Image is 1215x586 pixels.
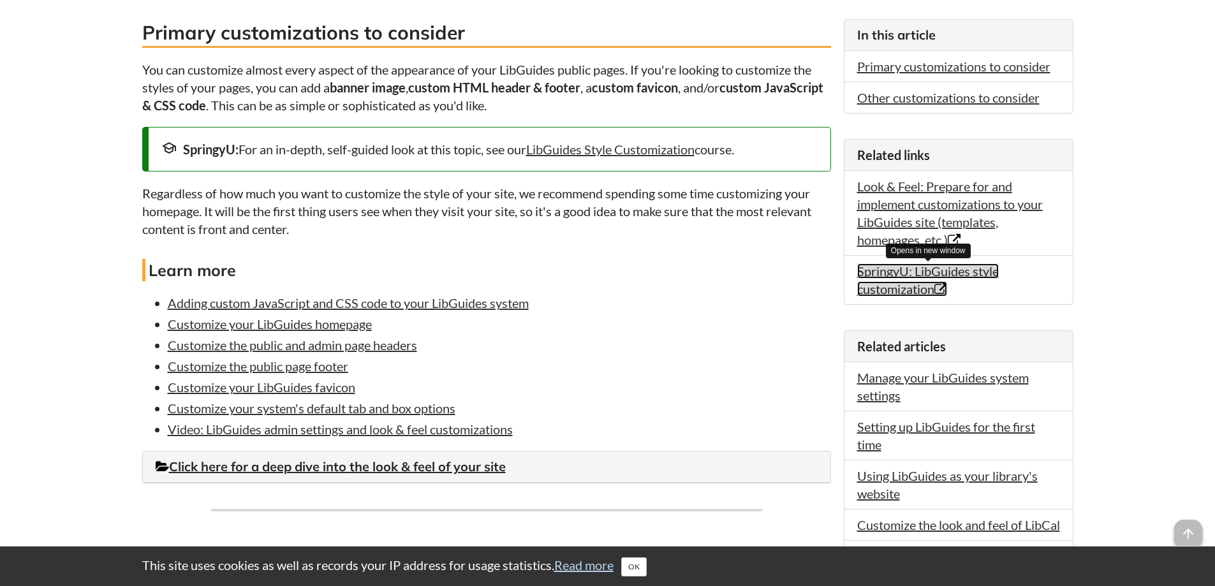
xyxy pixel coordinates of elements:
[129,556,1086,576] div: This site uses cookies as well as records your IP address for usage statistics.
[161,140,818,158] div: For an in-depth, self-guided look at this topic, see our course.
[142,259,831,281] h4: Learn more
[142,543,831,572] h3: Other customizations to consider
[1174,521,1202,536] a: arrow_upward
[857,517,1060,532] a: Customize the look and feel of LibCal
[168,379,355,395] a: Customize your LibGuides favicon
[592,80,678,95] strong: custom favicon
[408,80,580,95] strong: custom HTML header & footer
[857,26,1060,44] h3: In this article
[857,468,1038,501] a: Using LibGuides as your library's website
[857,339,946,354] span: Related articles
[857,263,999,297] a: SpringyU: LibGuides style customization
[526,142,695,157] a: LibGuides Style Customization
[168,337,417,353] a: Customize the public and admin page headers
[142,184,831,238] p: Regardless of how much you want to customize the style of your site, we recommend spending some t...
[183,142,239,157] strong: SpringyU:
[857,179,1043,247] a: Look & Feel: Prepare for and implement customizations to your LibGuides site (templates, homepage...
[168,316,372,332] a: Customize your LibGuides homepage
[156,458,506,474] a: Click here for a deep dive into the look & feel of your site
[554,557,614,573] a: Read more
[168,400,455,416] a: Customize your system's default tab and box options
[857,90,1040,105] a: Other customizations to consider
[142,61,831,114] p: You can customize almost every aspect of the appearance of your LibGuides public pages. If you're...
[330,80,406,95] strong: banner image
[1174,520,1202,548] span: arrow_upward
[857,419,1035,452] a: Setting up LibGuides for the first time
[857,59,1050,74] a: Primary customizations to consider
[161,140,177,156] span: school
[168,295,529,311] a: Adding custom JavaScript and CSS code to your LibGuides system
[142,19,831,48] h3: Primary customizations to consider
[857,147,930,163] span: Related links
[168,358,348,374] a: Customize the public page footer
[857,370,1029,403] a: Manage your LibGuides system settings
[168,421,513,437] a: Video: LibGuides admin settings and look & feel customizations
[621,557,647,576] button: Close
[886,244,971,258] div: Opens in new window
